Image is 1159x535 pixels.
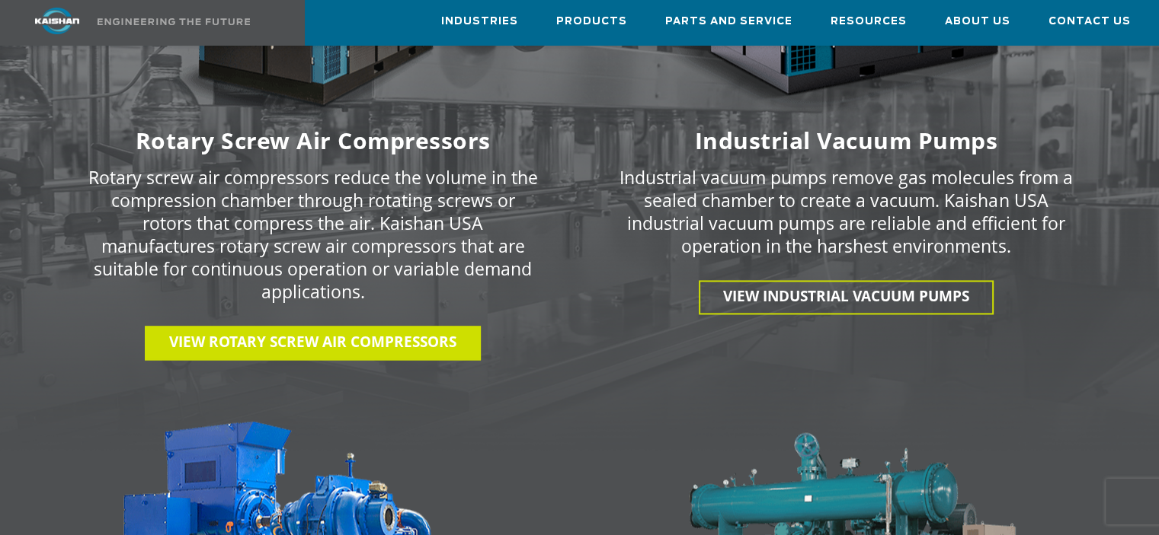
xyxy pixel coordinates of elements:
[86,166,540,303] p: Rotary screw air compressors reduce the volume in the compression chamber through rotating screws...
[556,1,627,42] a: Products
[1049,13,1131,30] span: Contact Us
[945,1,1010,42] a: About Us
[665,1,792,42] a: Parts and Service
[98,18,250,25] img: Engineering the future
[56,131,571,151] h6: Rotary Screw Air Compressors
[441,1,518,42] a: Industries
[441,13,518,30] span: Industries
[831,1,907,42] a: Resources
[831,13,907,30] span: Resources
[699,280,994,314] a: View INDUSTRIAL VACUUM PUMPS
[723,286,969,306] span: View INDUSTRIAL VACUUM PUMPS
[620,166,1074,257] p: Industrial vacuum pumps remove gas molecules from a sealed chamber to create a vacuum. Kaishan US...
[665,13,792,30] span: Parts and Service
[1049,1,1131,42] a: Contact Us
[556,13,627,30] span: Products
[169,332,456,352] span: View Rotary Screw Air Compressors
[945,13,1010,30] span: About Us
[589,131,1104,151] h6: Industrial Vacuum Pumps
[145,326,481,360] a: View Rotary Screw Air Compressors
